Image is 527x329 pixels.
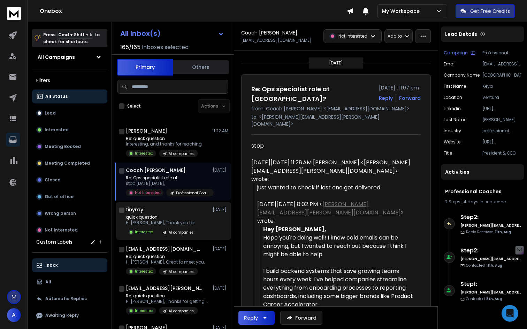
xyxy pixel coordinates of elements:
[126,285,203,292] h1: [EMAIL_ADDRESS][PERSON_NAME]
[126,167,186,174] h1: Coach [PERSON_NAME]
[329,60,343,66] p: [DATE]
[263,225,326,233] strong: Hey [PERSON_NAME],
[32,206,107,220] button: Wrong person
[32,156,107,170] button: Meeting Completed
[126,206,143,213] h1: tinyray
[126,293,209,299] p: Re: quick question
[126,214,198,220] p: quick question
[399,95,421,102] div: Forward
[238,311,275,325] button: Reply
[244,314,258,321] div: Reply
[213,246,228,252] p: [DATE]
[444,84,466,89] p: First Name
[213,167,228,173] p: [DATE]
[126,127,167,134] h1: [PERSON_NAME]
[251,158,415,183] div: [DATE][DATE] 11:28 AM [PERSON_NAME] <[PERSON_NAME][EMAIL_ADDRESS][PERSON_NAME][DOMAIN_NAME]> wrote:
[470,8,510,15] p: Get Free Credits
[444,106,461,111] p: linkedin
[482,84,521,89] p: Keya
[444,50,468,56] p: Campaign
[32,223,107,237] button: Not Interested
[460,223,521,228] h6: [PERSON_NAME][EMAIL_ADDRESS][PERSON_NAME][DOMAIN_NAME]
[7,7,21,20] img: logo
[45,110,56,116] p: Lead
[460,213,521,221] h6: Step 2 :
[251,105,421,112] p: from: Coach [PERSON_NAME] <[EMAIL_ADDRESS][DOMAIN_NAME]>
[338,33,367,39] p: Not Interested
[142,43,189,52] h3: Inboxes selected
[173,60,229,75] button: Others
[169,269,194,274] p: AI companies
[45,177,61,183] p: Closed
[379,84,421,91] p: [DATE] : 11:07 pm
[38,54,75,61] h1: All Campaigns
[43,31,100,45] p: Press to check for shortcuts.
[482,95,521,100] p: Ventura
[45,211,76,216] p: Wrong person
[444,139,460,145] p: website
[135,151,153,156] p: Interested
[502,305,518,322] div: Open Intercom Messenger
[115,26,230,40] button: All Inbox(s)
[263,267,415,309] div: I build backend systems that save growing teams hours every week. I've helped companies streamlin...
[36,238,72,245] h3: Custom Labels
[257,200,415,225] div: [DATE][DATE] 8:02 PM < > wrote:
[45,313,79,318] p: Awaiting Reply
[466,229,511,235] p: Reply Received
[460,256,521,261] h6: [PERSON_NAME][EMAIL_ADDRESS][PERSON_NAME][DOMAIN_NAME]
[32,123,107,137] button: Interested
[45,263,58,268] p: Inbox
[7,308,21,322] button: A
[482,50,521,56] p: Professional Coaches
[241,29,297,36] h1: Coach [PERSON_NAME]
[445,31,477,38] p: Lead Details
[482,128,521,134] p: professional training & coaching
[482,72,521,78] p: [GEOGRAPHIC_DATA]
[135,190,161,195] p: Not Interested
[495,229,511,235] span: 11th, Aug
[45,227,78,233] p: Not Interested
[257,200,401,217] a: [PERSON_NAME][EMAIL_ADDRESS][PERSON_NAME][DOMAIN_NAME]
[45,160,90,166] p: Meeting Completed
[169,151,194,156] p: AI companies
[444,150,452,156] p: title
[126,254,205,259] p: Re: quick question
[126,245,203,252] h1: [EMAIL_ADDRESS][DOMAIN_NAME]
[169,308,194,314] p: AI companies
[382,8,422,15] p: My Workspace
[120,43,140,52] span: 165 / 165
[482,61,521,67] p: [EMAIL_ADDRESS][DOMAIN_NAME]
[251,142,415,150] div: stop
[486,263,502,268] span: 11th, Aug
[127,103,141,109] label: Select
[213,207,228,212] p: [DATE]
[40,7,347,15] h1: Onebox
[32,76,107,85] h3: Filters
[482,139,521,145] p: [URL][DOMAIN_NAME]
[379,95,393,102] button: Reply
[460,246,521,255] h6: Step 2 :
[388,33,402,39] p: Add to
[460,290,521,295] h6: [PERSON_NAME][EMAIL_ADDRESS][PERSON_NAME][DOMAIN_NAME]
[251,84,375,104] h1: Re: Ops specialist role at [GEOGRAPHIC_DATA]?
[176,190,209,196] p: Professional Coaches
[444,128,461,134] p: industry
[444,50,475,56] button: Campaign
[445,199,460,205] span: 2 Steps
[117,59,173,76] button: Primary
[45,296,87,301] p: Automatic Replies
[45,144,81,149] p: Meeting Booked
[126,181,209,186] p: stop [DATE][DATE],
[241,38,312,43] p: [EMAIL_ADDRESS][DOMAIN_NAME]
[466,263,502,268] p: Contacted
[482,150,521,156] p: President & CEO
[126,136,202,141] p: Re: quick question
[32,292,107,306] button: Automatic Replies
[460,280,521,288] h6: Step 1 :
[213,285,228,291] p: [DATE]
[444,117,466,123] p: Last Name
[135,229,153,235] p: Interested
[57,31,93,39] span: Cmd + Shift + k
[126,141,202,147] p: Interesting, and thanks for reaching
